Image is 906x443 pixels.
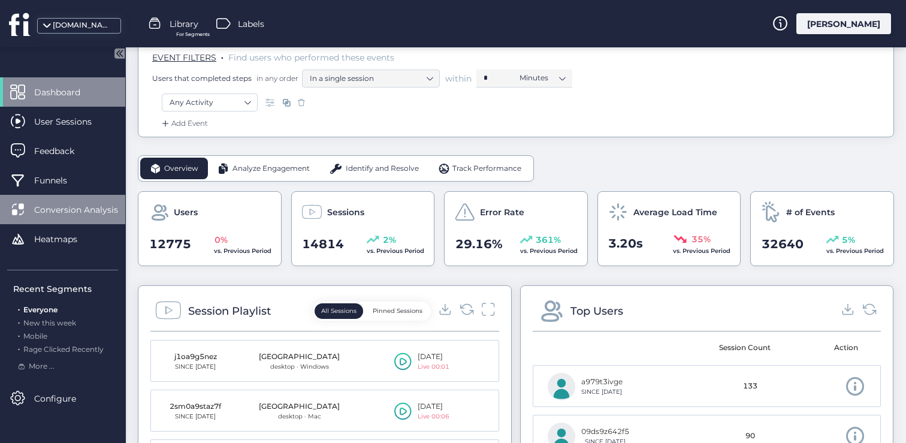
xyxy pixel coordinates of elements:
span: vs. Previous Period [826,247,884,255]
div: [DOMAIN_NAME] [53,20,113,31]
span: User Sessions [34,115,110,128]
span: Mobile [23,332,47,340]
div: Live 00:01 [418,362,449,372]
button: All Sessions [315,303,363,319]
span: Identify and Resolve [346,163,419,174]
span: 32640 [762,235,804,254]
span: 14814 [302,235,344,254]
span: New this week [23,318,76,327]
span: Library [170,17,198,31]
div: 2sm0a9staz7f [165,401,225,412]
button: Pinned Sessions [366,303,429,319]
span: EVENT FILTERS [152,52,216,63]
span: Dashboard [34,86,98,99]
span: Configure [34,392,94,405]
span: 35% [691,233,711,246]
span: Error Rate [480,206,524,219]
span: Overview [164,163,198,174]
span: Analyze Engagement [232,163,310,174]
span: Users that completed steps [152,73,252,83]
span: Find users who performed these events [228,52,394,63]
span: . [18,342,20,354]
div: Session Playlist [188,303,271,320]
div: Live 00:06 [418,412,449,421]
div: 09ds9z642f5 [581,426,629,438]
div: Recent Segments [13,282,118,296]
span: Labels [238,17,264,31]
div: Top Users [570,303,623,320]
span: Rage Clicked Recently [23,345,104,354]
span: 133 [743,381,757,392]
span: 361% [536,233,561,246]
span: in any order [254,73,298,83]
span: Heatmaps [34,233,95,246]
span: within [445,73,472,85]
span: vs. Previous Period [673,247,730,255]
div: desktop · Mac [259,412,340,421]
span: vs. Previous Period [214,247,271,255]
span: Feedback [34,144,92,158]
span: Conversion Analysis [34,203,136,216]
mat-header-cell: Action [787,332,872,365]
span: For Segments [176,31,210,38]
div: [GEOGRAPHIC_DATA] [259,351,340,363]
span: Average Load Time [633,206,717,219]
div: SINCE [DATE] [581,387,623,397]
nz-select-item: Any Activity [170,94,250,111]
span: vs. Previous Period [520,247,578,255]
div: [PERSON_NAME] [796,13,891,34]
nz-select-item: Minutes [520,69,565,87]
span: 5% [842,233,855,246]
span: 12775 [149,235,191,254]
div: desktop · Windows [259,362,340,372]
div: SINCE [DATE] [165,362,225,372]
div: a979t3ivge [581,376,623,388]
span: Sessions [327,206,364,219]
span: . [18,316,20,327]
span: 2% [383,233,396,246]
span: Users [174,206,198,219]
span: More ... [29,361,55,372]
div: Add Event [159,117,208,129]
mat-header-cell: Session Count [702,332,787,365]
div: j1oa9g5nez [165,351,225,363]
span: . [18,303,20,314]
nz-select-item: In a single session [310,70,432,88]
span: 0% [215,233,228,246]
span: Everyone [23,305,58,314]
span: # of Events [786,206,835,219]
div: [GEOGRAPHIC_DATA] [259,401,340,412]
span: 3.20s [608,234,643,253]
span: Track Performance [452,163,521,174]
div: SINCE [DATE] [165,412,225,421]
span: vs. Previous Period [367,247,424,255]
div: [DATE] [418,401,449,412]
span: 29.16% [455,235,503,254]
span: . [18,329,20,340]
span: Funnels [34,174,85,187]
div: [DATE] [418,351,449,363]
span: . [221,50,224,62]
span: 90 [745,430,755,442]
